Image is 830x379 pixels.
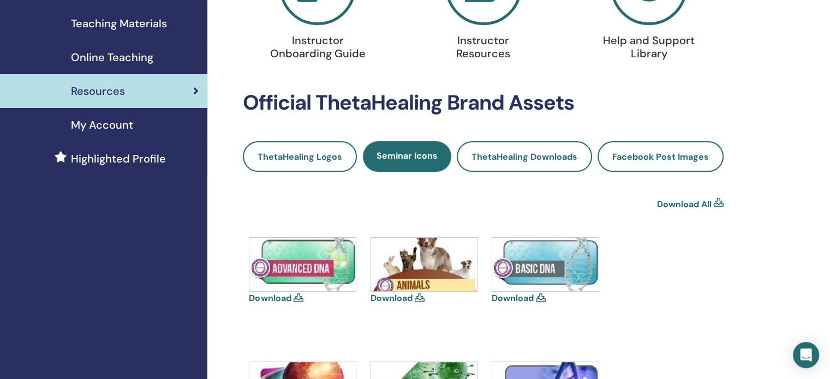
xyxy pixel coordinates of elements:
[71,117,133,133] span: My Account
[595,34,702,60] h4: Help and Support Library
[243,91,724,116] h2: Official ThetaHealing Brand Assets
[492,292,534,304] a: Download
[371,292,413,304] a: Download
[249,238,356,291] img: advanced.jpg
[657,198,712,211] a: Download All
[363,141,451,172] a: Seminar Icons
[492,238,599,291] img: basic.jpg
[457,141,592,172] a: ThetaHealing Downloads
[249,292,291,304] a: Download
[598,141,724,172] a: Facebook Post Images
[471,151,577,163] span: ThetaHealing Downloads
[793,342,819,368] div: Open Intercom Messenger
[243,141,357,172] a: ThetaHealing Logos
[71,49,153,65] span: Online Teaching
[71,15,167,32] span: Teaching Materials
[430,34,537,60] h4: Instructor Resources
[371,238,477,291] img: animal.jpg
[71,151,166,167] span: Highlighted Profile
[258,151,342,163] span: ThetaHealing Logos
[264,34,371,60] h4: Instructor Onboarding Guide
[71,83,125,99] span: Resources
[612,151,709,163] span: Facebook Post Images
[377,150,438,161] span: Seminar Icons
